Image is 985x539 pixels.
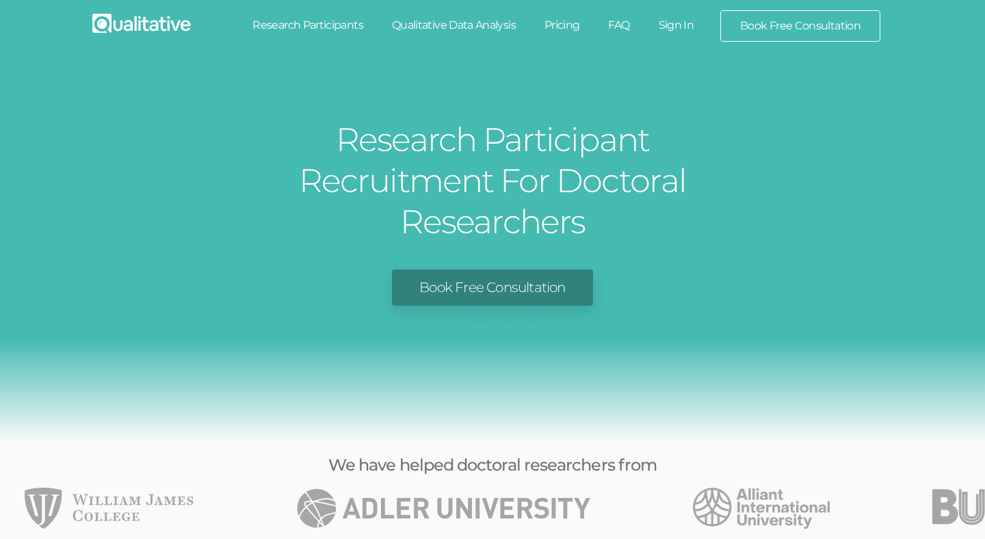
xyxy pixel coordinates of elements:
a: FAQ [594,10,644,40]
a: Book Free Consultation [721,11,880,41]
h3: We have helped doctoral researchers from [164,456,821,474]
a: Research Participants [238,10,378,40]
a: Pricing [530,10,594,40]
img: Alliant International University [693,488,830,529]
img: Adler University [296,488,590,529]
h1: Research Participant Recruitment For Doctoral Researchers [236,119,749,242]
li: 49 of 49 [25,488,194,529]
a: Book Free Consultation [392,269,592,306]
img: William James College [25,488,194,529]
a: Qualitative Data Analysis [378,10,530,40]
a: Sign In [644,10,709,40]
li: 1 of 49 [296,488,590,529]
img: Qualitative [92,14,191,33]
li: 2 of 49 [693,488,830,529]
